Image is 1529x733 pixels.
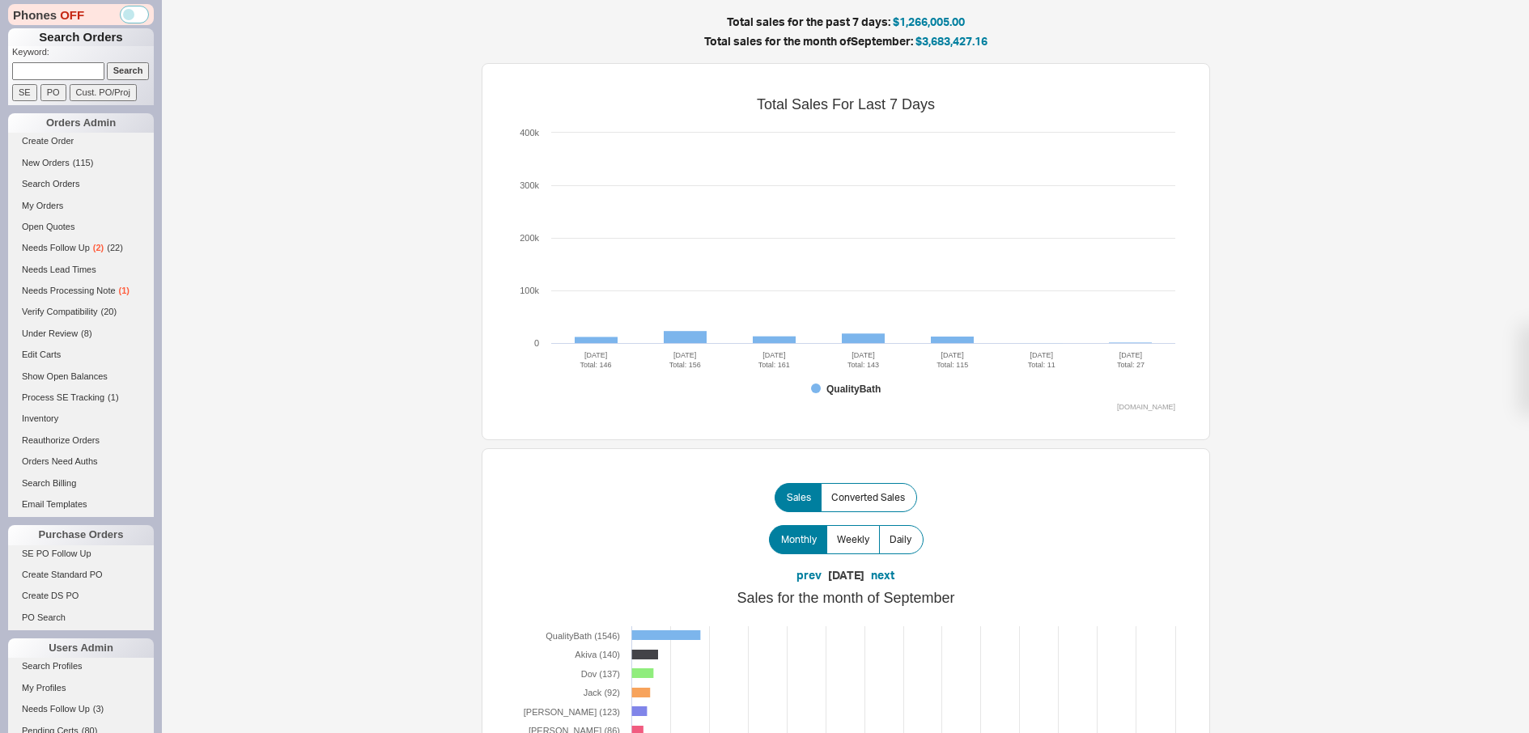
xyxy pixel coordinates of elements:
[22,286,116,295] span: Needs Processing Note
[108,392,118,402] span: ( 1 )
[8,325,154,342] a: Under Review(8)
[937,361,968,369] tspan: Total: 115
[520,128,539,138] text: 400k
[8,346,154,363] a: Edit Carts
[831,491,905,504] span: Converted Sales
[8,432,154,449] a: Reauthorize Orders
[70,84,137,101] input: Cust. PO/Proj
[8,701,154,718] a: Needs Follow Up(3)
[737,590,954,606] tspan: Sales for the month of September
[8,389,154,406] a: Process SE Tracking(1)
[8,218,154,235] a: Open Quotes
[941,351,963,359] tspan: [DATE]
[520,180,539,190] text: 300k
[826,383,881,395] tspan: QualityBath
[107,62,150,79] input: Search
[119,286,130,295] span: ( 1 )
[22,158,70,167] span: New Orders
[762,351,785,359] tspan: [DATE]
[8,410,154,427] a: Inventory
[8,4,154,25] div: Phones
[8,638,154,658] div: Users Admin
[8,475,154,492] a: Search Billing
[893,15,965,28] span: $1,266,005.00
[580,361,611,369] tspan: Total: 146
[22,307,98,316] span: Verify Compatibility
[8,609,154,626] a: PO Search
[756,96,934,112] tspan: Total Sales For Last 7 Days
[852,351,874,359] tspan: [DATE]
[8,525,154,544] div: Purchase Orders
[8,176,154,193] a: Search Orders
[40,84,66,101] input: PO
[8,113,154,133] div: Orders Admin
[580,669,619,679] tspan: Dov (137)
[871,567,894,583] button: next
[8,155,154,172] a: New Orders(115)
[8,282,154,299] a: Needs Processing Note(1)
[81,328,91,338] span: ( 8 )
[533,338,538,348] text: 0
[575,650,620,659] tspan: Akiva (140)
[8,545,154,562] a: SE PO Follow Up
[847,361,878,369] tspan: Total: 143
[336,36,1356,47] h5: Total sales for the month of September :
[796,567,822,583] button: prev
[22,243,90,252] span: Needs Follow Up
[828,567,864,583] div: [DATE]
[673,351,696,359] tspan: [DATE]
[93,243,104,252] span: ( 2 )
[8,303,154,320] a: Verify Compatibility(20)
[546,631,620,641] tspan: QualityBath (1546)
[93,704,104,714] span: ( 3 )
[8,133,154,150] a: Create Order
[8,658,154,675] a: Search Profiles
[520,286,539,295] text: 100k
[12,84,37,101] input: SE
[73,158,94,167] span: ( 115 )
[22,704,90,714] span: Needs Follow Up
[1116,403,1174,411] text: [DOMAIN_NAME]
[107,243,123,252] span: ( 22 )
[8,680,154,697] a: My Profiles
[523,707,619,717] tspan: [PERSON_NAME] (123)
[520,233,539,243] text: 200k
[837,533,869,546] span: Weekly
[8,587,154,604] a: Create DS PO
[336,16,1356,28] h5: Total sales for the past 7 days:
[101,307,117,316] span: ( 20 )
[8,566,154,583] a: Create Standard PO
[22,328,78,338] span: Under Review
[8,453,154,470] a: Orders Need Auths
[1030,351,1052,359] tspan: [DATE]
[12,46,154,62] p: Keyword:
[584,351,606,359] tspan: [DATE]
[781,533,817,546] span: Monthly
[60,6,84,23] span: OFF
[758,361,789,369] tspan: Total: 161
[1116,361,1144,369] tspan: Total: 27
[1119,351,1141,359] tspan: [DATE]
[890,533,911,546] span: Daily
[8,239,154,256] a: Needs Follow Up(2)(22)
[583,688,619,697] tspan: Jack (92)
[8,28,154,46] h1: Search Orders
[8,197,154,214] a: My Orders
[8,496,154,513] a: Email Templates
[22,392,104,402] span: Process SE Tracking
[8,368,154,385] a: Show Open Balances
[915,34,987,48] span: $3,683,427.16
[1027,361,1055,369] tspan: Total: 11
[787,491,811,504] span: Sales
[8,261,154,278] a: Needs Lead Times
[669,361,700,369] tspan: Total: 156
